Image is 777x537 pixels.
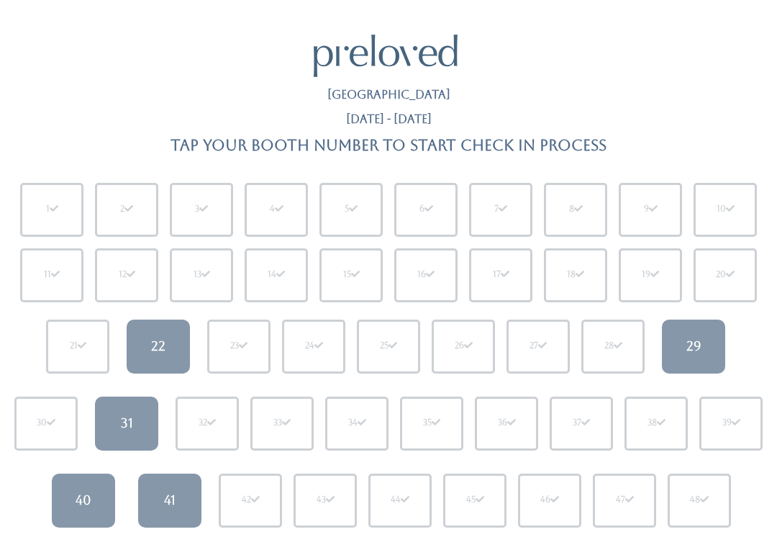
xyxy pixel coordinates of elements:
div: 13 [194,268,210,281]
div: 2 [120,203,133,216]
div: 48 [690,494,709,507]
a: 31 [95,397,158,451]
div: 7 [494,203,507,216]
a: 29 [662,320,725,374]
div: 43 [317,494,335,507]
div: 9 [644,203,658,216]
img: preloved logo [314,35,458,77]
a: 41 [138,474,201,528]
div: 38 [647,417,665,430]
div: 30 [37,417,55,430]
div: 26 [455,340,473,353]
div: 34 [348,417,366,430]
div: 18 [567,268,584,281]
h5: [DATE] - [DATE] [346,113,432,126]
div: 1 [46,203,58,216]
div: 8 [569,203,583,216]
div: 35 [423,417,440,430]
div: 28 [604,340,622,353]
div: 3 [195,203,208,216]
div: 44 [391,494,409,507]
div: 19 [642,268,659,281]
div: 37 [573,417,590,430]
div: 17 [493,268,509,281]
div: 16 [417,268,435,281]
div: 40 [76,491,91,510]
div: 27 [530,340,547,353]
div: 31 [121,414,133,433]
a: 22 [127,320,190,374]
div: 6 [419,203,433,216]
div: 47 [616,494,634,507]
div: 32 [199,417,216,430]
div: 21 [70,340,86,353]
div: 10 [717,203,735,216]
div: 23 [230,340,247,353]
h5: [GEOGRAPHIC_DATA] [327,89,450,101]
a: 40 [52,474,115,528]
div: 36 [498,417,516,430]
div: 4 [270,203,283,216]
div: 11 [44,268,60,281]
div: 24 [305,340,323,353]
div: 33 [273,417,291,430]
div: 29 [686,337,701,356]
div: 22 [151,337,165,356]
div: 45 [466,494,484,507]
div: 15 [343,268,360,281]
div: 46 [540,494,559,507]
div: 25 [380,340,397,353]
div: 14 [268,268,285,281]
div: 20 [716,268,735,281]
div: 39 [722,417,740,430]
div: 12 [119,268,135,281]
div: 5 [345,203,358,216]
h4: Tap your booth number to start check in process [171,137,606,153]
div: 41 [164,491,176,510]
div: 42 [242,494,260,507]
